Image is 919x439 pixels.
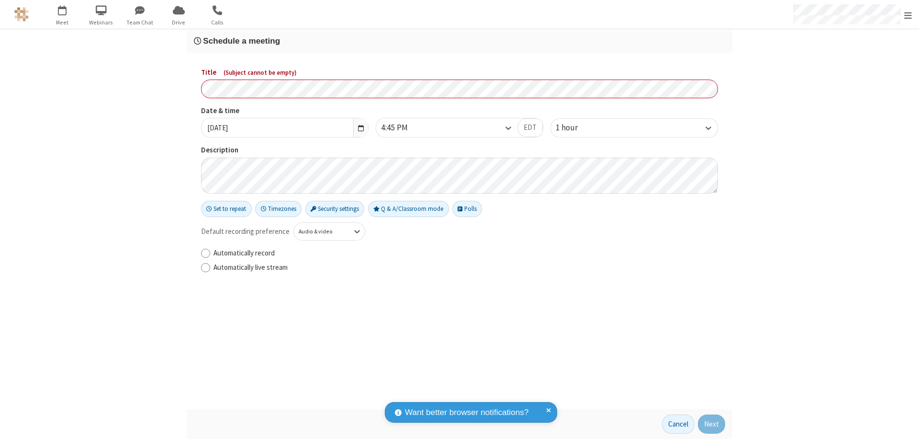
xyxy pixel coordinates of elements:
button: Set to repeat [201,201,252,217]
span: Webinars [83,18,119,27]
div: 1 hour [556,122,594,134]
label: Description [201,145,718,156]
label: Automatically record [213,248,718,259]
span: Want better browser notifications? [405,406,528,419]
img: QA Selenium DO NOT DELETE OR CHANGE [14,7,29,22]
button: Q & A/Classroom mode [368,201,449,217]
label: Date & time [201,105,369,116]
button: Polls [452,201,482,217]
button: Timezones [255,201,302,217]
span: Calls [200,18,235,27]
span: Meet [45,18,80,27]
label: Title [201,67,718,78]
span: Default recording preference [201,226,290,237]
iframe: Chat [895,414,912,432]
label: Automatically live stream [213,262,718,273]
span: Team Chat [122,18,158,27]
div: Audio & video [299,227,344,236]
div: 4:45 PM [381,122,424,134]
span: Drive [161,18,197,27]
button: Cancel [662,415,695,434]
span: Schedule a meeting [203,36,280,46]
span: ( Subject cannot be empty ) [224,69,297,77]
button: Next [698,415,725,434]
button: Security settings [305,201,365,217]
button: EDT [517,118,543,138]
